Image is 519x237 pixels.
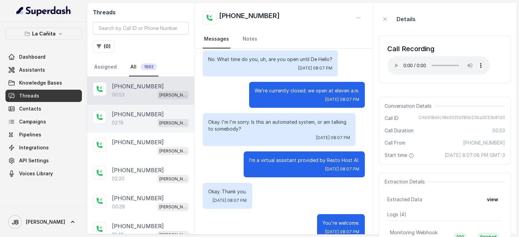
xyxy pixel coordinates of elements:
[5,28,82,40] button: La Cañita
[112,110,164,118] p: [PHONE_NUMBER]
[112,175,125,182] p: 02:20
[463,139,505,146] span: [PHONE_NUMBER]
[112,222,164,230] p: [PHONE_NUMBER]
[387,56,490,75] audio: Your browser does not support the audio element.
[316,135,350,140] span: [DATE] 08:07 PM
[12,219,19,226] text: JB
[5,142,82,154] a: Integrations
[16,5,71,16] img: light.svg
[141,63,157,70] span: 1892
[5,167,82,180] a: Voices Library
[112,166,164,174] p: [PHONE_NUMBER]
[213,198,247,203] span: [DATE] 08:07 PM
[5,90,82,102] a: Threads
[385,152,415,159] span: Start time
[249,157,359,164] p: I’m a virtual assistant provided by Resto Host AI.
[208,56,332,63] p: No. What time do you, uh, are you open until De Hello?
[385,127,414,134] span: Call Duration
[19,144,49,151] span: Integrations
[112,203,125,210] p: 00:29
[112,119,124,126] p: 02:19
[5,129,82,141] a: Pipelines
[5,77,82,89] a: Knowledge Bases
[5,103,82,115] a: Contacts
[325,229,359,235] span: [DATE] 08:07 PM
[112,138,164,146] p: [PHONE_NUMBER]
[5,154,82,167] a: API Settings
[32,30,56,38] p: La Cañita
[387,211,502,218] p: Logs ( 4 )
[112,194,164,202] p: [PHONE_NUMBER]
[208,188,247,195] p: Okay. Thank you.
[93,8,189,16] h2: Threads
[159,148,187,154] p: [PERSON_NAME]
[203,30,230,48] a: Messages
[112,82,164,90] p: [PHONE_NUMBER]
[129,58,158,76] a: All1892
[5,116,82,128] a: Campaigns
[19,54,45,60] span: Dashboard
[387,196,422,203] span: Extracted Data
[19,157,49,164] span: API Settings
[325,97,359,102] span: [DATE] 08:07 PM
[445,152,505,159] span: [DATE] 8:07:08 PM GMT-3
[385,115,399,122] span: Call ID
[19,105,41,112] span: Contacts
[397,15,416,23] p: Details
[5,64,82,76] a: Assistants
[93,40,115,53] button: (0)
[19,92,39,99] span: Threads
[325,166,359,172] span: [DATE] 08:07 PM
[385,178,428,185] span: Extraction Details
[19,79,62,86] span: Knowledge Bases
[385,103,434,109] span: Conversation Details
[112,91,125,98] p: 00:53
[203,30,365,48] nav: Tabs
[26,219,65,225] span: [PERSON_NAME]
[159,176,187,182] p: [PERSON_NAME]
[390,229,437,236] p: Monitoring Webhook
[93,58,118,76] a: Assigned
[5,212,82,232] a: [PERSON_NAME]
[387,44,490,54] div: Call Recording
[93,22,189,35] input: Search by Call ID or Phone Number
[322,220,359,226] p: You're welcome.
[159,120,187,127] p: [PERSON_NAME]
[19,66,45,73] span: Assistants
[19,131,41,138] span: Pipelines
[419,115,505,122] span: CA6918e0c18e30259f89b23ba2633b8130
[19,118,46,125] span: Campaigns
[492,127,505,134] span: 00:53
[208,119,350,132] p: Okay. I'm I'm sorry. Is this an automated system, or am talking to somebody?
[5,51,82,63] a: Dashboard
[159,92,187,99] p: [PERSON_NAME]
[255,87,359,94] p: We’re currently closed; we open at eleven a.m.
[93,58,189,76] nav: Tabs
[159,204,187,210] p: [PERSON_NAME]
[219,11,280,25] h2: [PHONE_NUMBER]
[385,139,405,146] span: Call From
[298,65,332,71] span: [DATE] 08:07 PM
[19,170,53,177] span: Voices Library
[483,193,502,206] button: view
[241,30,259,48] a: Notes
